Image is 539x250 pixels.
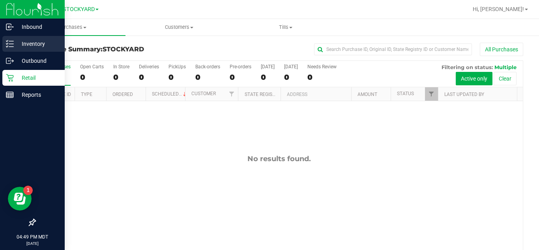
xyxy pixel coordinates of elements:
[397,91,414,96] a: Status
[14,90,61,100] p: Reports
[63,6,95,13] span: STOCKYARD
[314,43,472,55] input: Search Purchase ID, Original ID, State Registry ID or Customer Name...
[442,64,493,70] span: Filtering on status:
[112,92,133,97] a: Ordered
[14,39,61,49] p: Inventory
[6,23,14,31] inline-svg: Inbound
[113,73,129,82] div: 0
[14,56,61,66] p: Outbound
[245,92,286,97] a: State Registry ID
[261,64,275,70] div: [DATE]
[113,64,129,70] div: In Store
[444,92,484,97] a: Last Updated By
[225,87,238,101] a: Filter
[168,64,186,70] div: PickUps
[19,24,125,31] span: Purchases
[8,187,32,211] iframe: Resource center
[6,74,14,82] inline-svg: Retail
[6,57,14,65] inline-svg: Outbound
[284,64,298,70] div: [DATE]
[35,46,198,53] h3: Purchase Summary:
[80,73,104,82] div: 0
[494,72,517,85] button: Clear
[232,19,339,36] a: Tills
[103,45,144,53] span: STOCKYARD
[23,186,33,195] iframe: Resource center unread badge
[480,43,523,56] button: All Purchases
[307,64,337,70] div: Needs Review
[195,73,220,82] div: 0
[14,73,61,83] p: Retail
[139,73,159,82] div: 0
[233,24,339,31] span: Tills
[19,19,125,36] a: Purchases
[4,241,61,246] p: [DATE]
[126,24,232,31] span: Customers
[4,233,61,241] p: 04:49 PM MDT
[307,73,337,82] div: 0
[195,64,220,70] div: Back-orders
[261,73,275,82] div: 0
[6,91,14,99] inline-svg: Reports
[425,87,438,101] a: Filter
[494,64,517,70] span: Multiple
[6,40,14,48] inline-svg: Inventory
[81,92,92,97] a: Type
[230,73,251,82] div: 0
[230,64,251,70] div: Pre-orders
[14,22,61,32] p: Inbound
[139,64,159,70] div: Deliveries
[168,73,186,82] div: 0
[357,92,377,97] a: Amount
[284,73,298,82] div: 0
[35,154,523,163] div: No results found.
[125,19,232,36] a: Customers
[80,64,104,70] div: Open Carts
[281,87,351,101] th: Address
[152,91,188,97] a: Scheduled
[456,72,492,85] button: Active only
[473,6,524,12] span: Hi, [PERSON_NAME]!
[191,91,216,96] a: Customer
